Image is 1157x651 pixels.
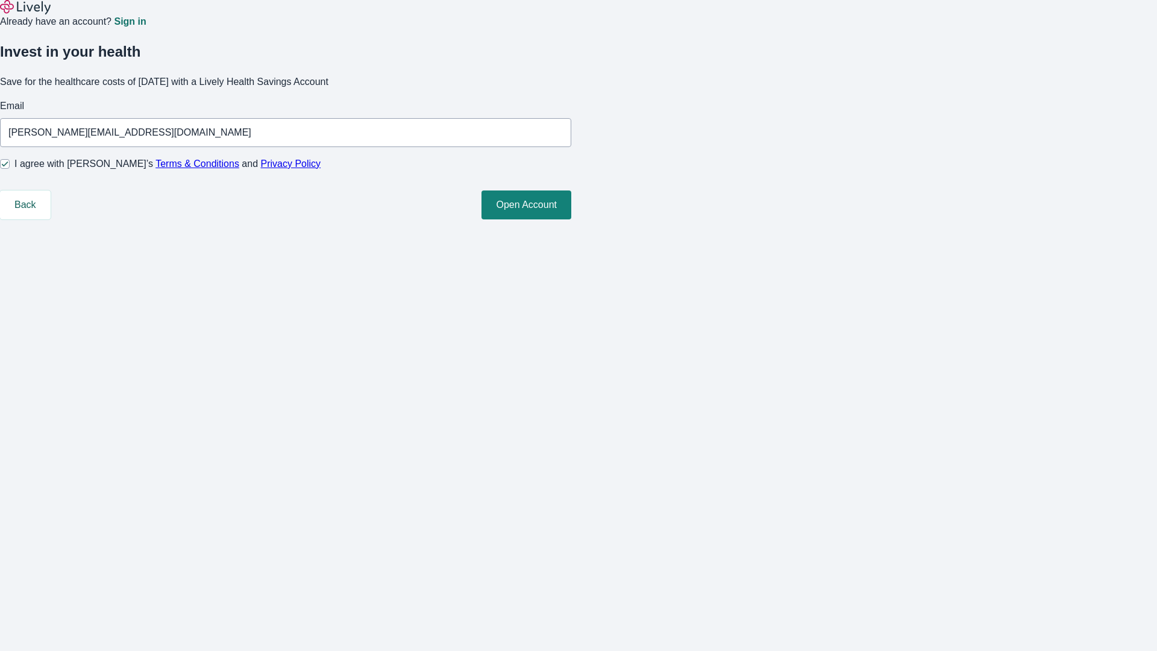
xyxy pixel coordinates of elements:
a: Terms & Conditions [155,159,239,169]
a: Sign in [114,17,146,27]
a: Privacy Policy [261,159,321,169]
span: I agree with [PERSON_NAME]’s and [14,157,321,171]
button: Open Account [481,190,571,219]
